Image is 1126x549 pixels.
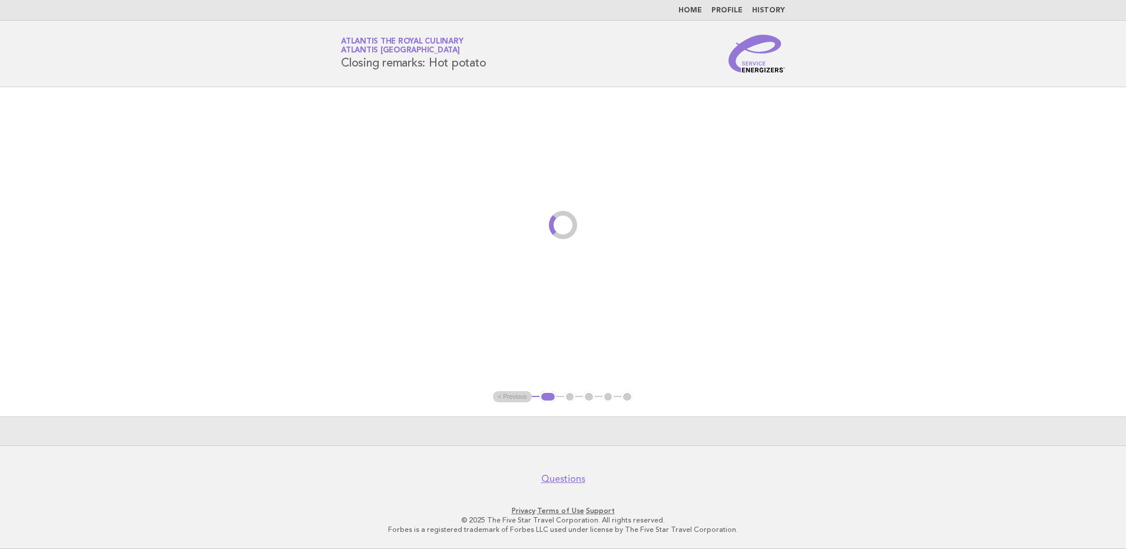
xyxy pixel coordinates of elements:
a: Questions [541,473,585,485]
a: Privacy [512,507,535,515]
a: History [752,7,785,14]
a: Terms of Use [537,507,584,515]
span: Atlantis [GEOGRAPHIC_DATA] [341,47,460,55]
a: Support [586,507,615,515]
p: · · [203,506,923,515]
h1: Closing remarks: Hot potato [341,38,486,69]
a: Home [678,7,702,14]
a: Atlantis the Royal CulinaryAtlantis [GEOGRAPHIC_DATA] [341,38,463,54]
a: Profile [711,7,743,14]
p: Forbes is a registered trademark of Forbes LLC used under license by The Five Star Travel Corpora... [203,525,923,534]
img: Service Energizers [728,35,785,72]
p: © 2025 The Five Star Travel Corporation. All rights reserved. [203,515,923,525]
